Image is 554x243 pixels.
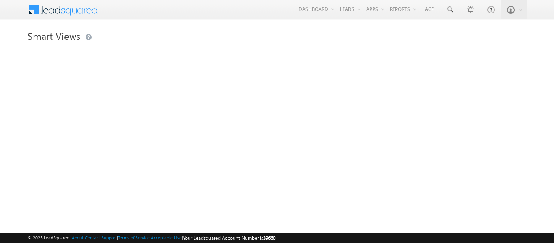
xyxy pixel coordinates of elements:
[72,235,84,240] a: About
[28,234,275,242] span: © 2025 LeadSquared | | | | |
[151,235,182,240] a: Acceptable Use
[263,235,275,241] span: 39660
[85,235,117,240] a: Contact Support
[28,29,80,42] span: Smart Views
[183,235,275,241] span: Your Leadsquared Account Number is
[118,235,150,240] a: Terms of Service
